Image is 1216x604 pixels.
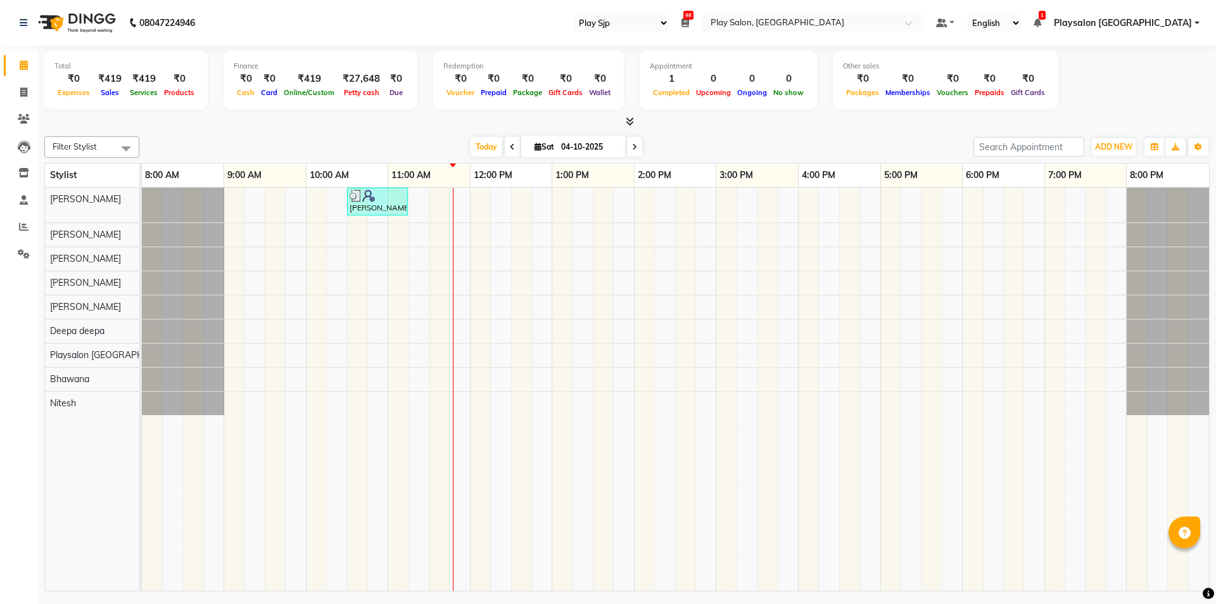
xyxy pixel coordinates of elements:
div: ₹0 [934,72,972,86]
div: ₹0 [510,72,545,86]
span: [PERSON_NAME] [50,229,121,240]
div: 0 [734,72,770,86]
span: Online/Custom [281,88,338,97]
a: 10:00 AM [307,166,352,184]
div: ₹0 [161,72,198,86]
a: 12:00 PM [471,166,516,184]
a: 8:00 PM [1127,166,1167,184]
span: Package [510,88,545,97]
div: Redemption [443,61,614,72]
span: [PERSON_NAME] [50,193,121,205]
div: ₹0 [843,72,882,86]
a: 4:00 PM [799,166,839,184]
span: Deepa deepa [50,325,104,337]
span: Nitesh [50,397,76,409]
a: 6:00 PM [963,166,1003,184]
span: Cash [234,88,258,97]
span: Playsalon [GEOGRAPHIC_DATA] [1054,16,1192,30]
span: Upcoming [693,88,734,97]
span: Products [161,88,198,97]
span: Prepaids [972,88,1008,97]
div: ₹0 [443,72,478,86]
div: ₹419 [93,72,127,86]
span: Gift Cards [1008,88,1048,97]
span: Due [386,88,406,97]
a: 1:00 PM [552,166,592,184]
span: [PERSON_NAME] [50,253,121,264]
span: Wallet [586,88,614,97]
span: Voucher [443,88,478,97]
div: 0 [693,72,734,86]
div: Other sales [843,61,1048,72]
a: 9:00 AM [224,166,265,184]
span: Ongoing [734,88,770,97]
a: 5:00 PM [881,166,921,184]
a: 11:00 AM [388,166,434,184]
span: [PERSON_NAME] [50,301,121,312]
div: ₹0 [54,72,93,86]
div: ₹0 [972,72,1008,86]
div: ₹0 [1008,72,1048,86]
span: No show [770,88,807,97]
span: Expenses [54,88,93,97]
span: Gift Cards [545,88,586,97]
b: 08047224946 [139,5,195,41]
div: Finance [234,61,407,72]
span: Memberships [882,88,934,97]
input: 2025-10-04 [557,138,621,157]
span: Petty cash [341,88,383,97]
span: Completed [650,88,693,97]
div: Total [54,61,198,72]
a: 7:00 PM [1045,166,1085,184]
div: ₹0 [234,72,258,86]
input: Search Appointment [973,137,1084,157]
span: 98 [683,11,693,20]
a: 2:00 PM [635,166,674,184]
span: Sat [531,142,557,151]
span: Today [471,137,502,157]
div: ₹0 [385,72,407,86]
span: Prepaid [478,88,510,97]
div: ₹27,648 [338,72,385,86]
a: 3:00 PM [716,166,756,184]
span: Packages [843,88,882,97]
img: logo [32,5,119,41]
div: 1 [650,72,693,86]
span: Card [258,88,281,97]
span: Vouchers [934,88,972,97]
span: Sales [98,88,122,97]
div: ₹0 [258,72,281,86]
span: Bhawana [50,373,89,385]
span: [PERSON_NAME] [50,277,121,288]
span: Services [127,88,161,97]
span: 1 [1039,11,1046,20]
div: ₹0 [586,72,614,86]
span: ADD NEW [1095,142,1132,151]
span: Stylist [50,169,77,181]
iframe: chat widget [1163,553,1203,591]
div: ₹419 [127,72,161,86]
span: Filter Stylist [53,141,97,151]
a: 8:00 AM [142,166,182,184]
div: [PERSON_NAME], TK01, 10:30 AM-11:15 AM, Hair Cut Men (Stylist) [348,190,407,214]
span: Playsalon [GEOGRAPHIC_DATA] [50,349,182,361]
div: ₹419 [281,72,338,86]
div: ₹0 [478,72,510,86]
div: ₹0 [882,72,934,86]
div: 0 [770,72,807,86]
div: ₹0 [545,72,586,86]
div: Appointment [650,61,807,72]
